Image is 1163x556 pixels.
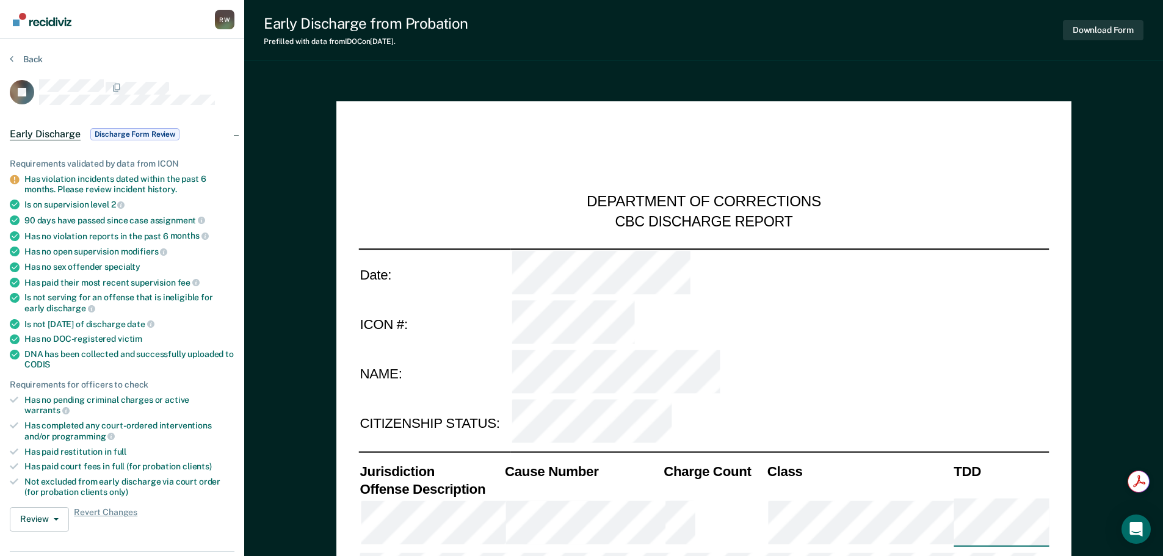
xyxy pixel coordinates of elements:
th: Charge Count [662,462,766,480]
div: Early Discharge from Probation [264,15,468,32]
div: Requirements for officers to check [10,380,234,390]
img: Recidiviz [13,13,71,26]
div: Open Intercom Messenger [1121,514,1151,544]
button: Review [10,507,69,532]
span: full [114,447,126,457]
div: Prefilled with data from IDOC on [DATE] . [264,37,468,46]
span: 2 [111,200,125,209]
span: modifiers [121,247,168,256]
div: R W [215,10,234,29]
div: DEPARTMENT OF CORRECTIONS [587,193,821,212]
th: Jurisdiction [358,462,504,480]
span: assignment [150,215,205,225]
span: only) [109,487,128,497]
div: 90 days have passed since case [24,215,234,226]
div: Has no DOC-registered [24,334,234,344]
span: Discharge Form Review [90,128,179,140]
div: Requirements validated by data from ICON [10,159,234,169]
span: discharge [46,303,95,313]
span: months [170,231,209,240]
div: Is not serving for an offense that is ineligible for early [24,292,234,313]
td: CITIZENSHIP STATUS: [358,399,510,449]
span: programming [52,431,115,441]
div: Is not [DATE] of discharge [24,319,234,330]
span: Revert Changes [74,507,137,532]
td: NAME: [358,349,510,399]
div: Has paid their most recent supervision [24,277,234,288]
div: Has no violation reports in the past 6 [24,231,234,242]
span: CODIS [24,359,50,369]
div: Has paid restitution in [24,447,234,457]
div: Has no pending criminal charges or active [24,395,234,416]
div: Has paid court fees in full (for probation [24,461,234,472]
th: Class [766,462,952,480]
span: victim [118,334,142,344]
td: ICON #: [358,299,510,349]
div: Has violation incidents dated within the past 6 months. Please review incident history. [24,174,234,195]
span: specialty [104,262,140,272]
div: Is on supervision level [24,199,234,210]
button: Profile dropdown button [215,10,234,29]
td: Date: [358,248,510,299]
span: date [127,319,154,329]
div: CBC DISCHARGE REPORT [615,212,792,231]
button: Download Form [1063,20,1143,40]
div: Has no sex offender [24,262,234,272]
span: clients) [183,461,212,471]
div: Not excluded from early discharge via court order (for probation clients [24,477,234,497]
th: TDD [952,462,1049,480]
button: Back [10,54,43,65]
th: Offense Description [358,480,504,497]
div: Has no open supervision [24,246,234,257]
span: Early Discharge [10,128,81,140]
span: warrants [24,405,70,415]
span: fee [178,278,200,287]
th: Cause Number [503,462,662,480]
div: Has completed any court-ordered interventions and/or [24,421,234,441]
div: DNA has been collected and successfully uploaded to [24,349,234,370]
